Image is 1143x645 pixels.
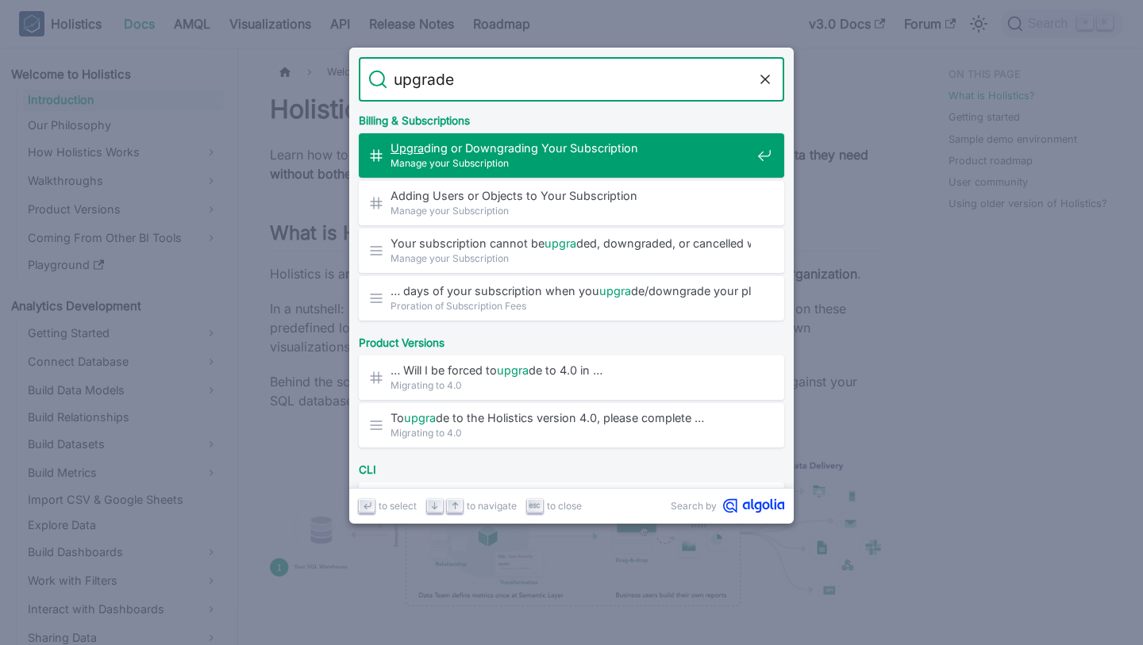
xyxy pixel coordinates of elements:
[391,188,751,203] span: Adding Users or Objects to Your Subscription​
[391,236,751,251] span: Your subscription cannot be ded, downgraded, or cancelled while there …
[361,500,373,512] svg: Enter key
[391,378,751,393] span: Migrating to 4.0
[671,498,717,513] span: Search by
[391,410,751,425] span: To de to the Holistics version 4.0, please complete …
[387,57,756,102] input: Search docs
[391,363,751,378] span: … Will I be forced to de to 4.0 in …
[359,276,784,321] a: … days of your subscription when youupgrade/downgrade your plans.Proration of Subscription Fees
[391,425,751,440] span: Migrating to 4.0
[359,133,784,178] a: Upgrading or Downgrading Your Subscription​Manage your Subscription
[429,500,441,512] svg: Arrow down
[356,324,787,355] div: Product Versions
[379,498,417,513] span: to select
[359,228,784,273] a: Your subscription cannot beupgraded, downgraded, or cancelled while there …Manage your Subscription
[756,70,775,89] button: Clear the query
[356,102,787,133] div: Billing & Subscriptions
[391,298,751,313] span: Proration of Subscription Fees
[529,500,541,512] svg: Escape key
[449,500,461,512] svg: Arrow up
[467,498,517,513] span: to navigate
[723,498,784,513] svg: Algolia
[391,251,751,266] span: Manage your Subscription
[545,236,576,250] mark: upgra
[391,283,751,298] span: … days of your subscription when you de/downgrade your plans.
[359,355,784,400] a: … Will I be forced toupgrade to 4.0 in …Migrating to 4.0
[547,498,582,513] span: to close
[359,482,784,527] a: Upgrade to MacOS 13 (Ventura) or laterHolistics CLI
[359,181,784,225] a: Adding Users or Objects to Your Subscription​Manage your Subscription
[391,140,751,155] span: ding or Downgrading Your Subscription​
[404,411,436,424] mark: upgra
[497,363,529,377] mark: upgra
[356,451,787,482] div: CLI
[599,284,631,298] mark: upgra
[671,498,784,513] a: Search byAlgolia
[391,203,751,218] span: Manage your Subscription
[391,141,424,155] mark: Upgra
[359,403,784,447] a: Toupgrade to the Holistics version 4.0, please complete …Migrating to 4.0
[391,155,751,171] span: Manage your Subscription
